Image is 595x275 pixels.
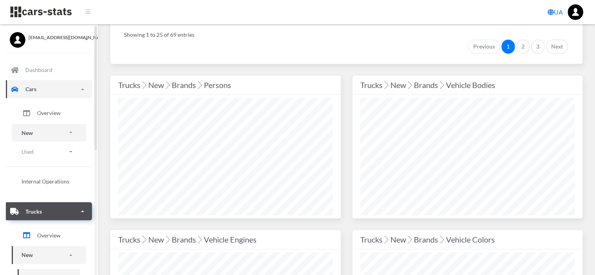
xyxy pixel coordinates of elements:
[37,109,61,117] span: Overview
[22,250,33,260] p: New
[22,147,34,156] p: Used
[22,128,33,138] p: New
[6,202,92,220] a: Trucks
[118,79,333,91] div: Trucks New Brands Persons
[12,225,86,245] a: Overview
[531,40,545,54] a: 3
[25,65,52,75] p: Dashboard
[10,6,72,18] img: navbar brand
[6,61,92,79] a: Dashboard
[546,40,568,54] a: Next
[37,231,61,239] span: Overview
[118,233,333,246] div: Trucks New Brands Vehicle Engines
[568,4,583,20] img: ...
[502,40,515,54] a: 1
[22,177,69,185] span: Internal Operations
[25,84,36,94] p: Cars
[12,246,86,264] a: New
[29,34,88,41] span: [EMAIL_ADDRESS][DOMAIN_NAME]
[25,207,42,216] p: Trucks
[6,80,92,98] a: Cars
[12,143,86,160] a: Used
[12,103,86,123] a: Overview
[360,233,575,246] div: Trucks New Brands Vehicle Colors
[545,4,566,20] a: UA
[12,173,86,189] a: Internal Operations
[10,32,88,41] a: [EMAIL_ADDRESS][DOMAIN_NAME]
[360,79,575,91] div: Trucks New Brands Vehicle Bodies
[516,40,530,54] a: 2
[124,26,569,39] div: Showing 1 to 25 of 69 entries
[12,124,86,142] a: New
